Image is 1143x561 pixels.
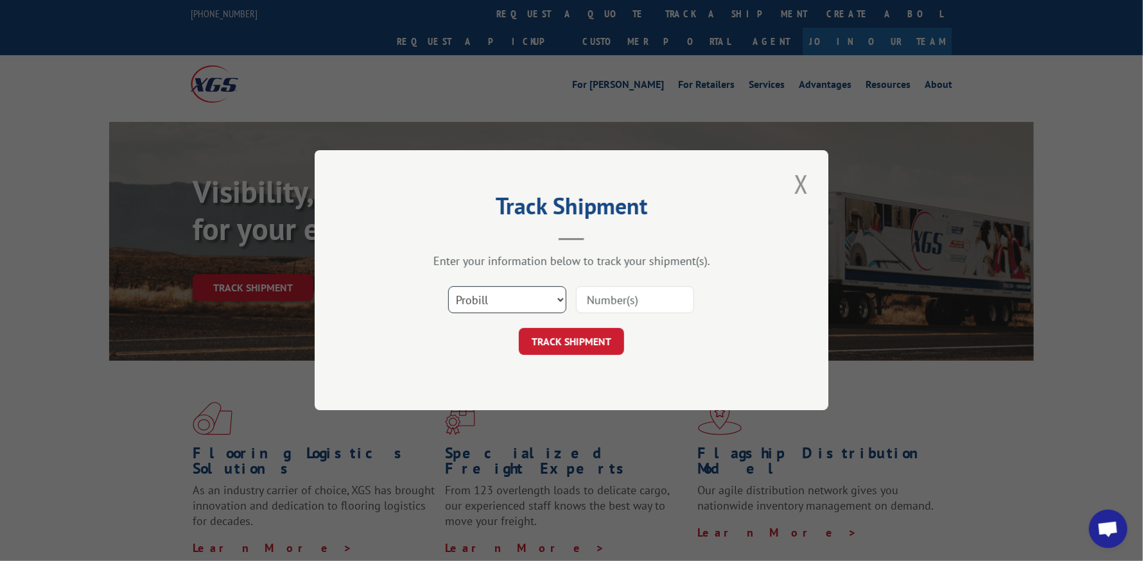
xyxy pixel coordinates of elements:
[576,287,694,314] input: Number(s)
[790,166,812,202] button: Close modal
[379,254,764,269] div: Enter your information below to track your shipment(s).
[379,197,764,221] h2: Track Shipment
[1089,510,1128,548] a: Open chat
[519,329,624,356] button: TRACK SHIPMENT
